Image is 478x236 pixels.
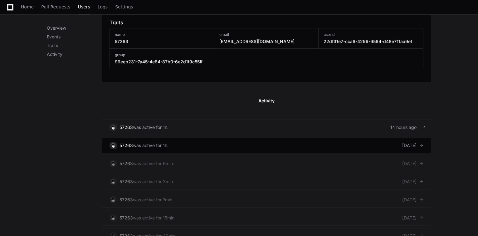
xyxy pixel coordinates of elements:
a: 57263was active for 1h.14 hours ago [102,120,431,135]
h1: Traits [110,19,123,26]
img: 1.svg [110,197,116,203]
a: 57263was active for 1h.[DATE] [102,138,431,153]
h3: 22df31e7-cca6-4299-9564-d48e711aa9ef [324,38,412,45]
a: 57263was active for 15min.[DATE] [102,210,431,226]
p: Events [47,34,102,40]
span: Settings [115,5,133,9]
p: Activity [47,51,102,57]
div: [DATE] [402,142,423,149]
div: was active for 3min. [133,179,174,185]
div: was active for 6min. [133,160,174,167]
app-pz-page-link-header: Traits [110,19,423,26]
div: was active for 7min. [133,197,173,203]
h3: group [115,52,202,57]
p: Overview [47,25,102,31]
h3: name [115,32,128,37]
h3: email [219,32,295,37]
a: 57263was active for 7min.[DATE] [102,192,431,208]
p: Traits [47,42,102,49]
h3: 57263 [115,38,128,45]
div: 57263 [119,160,133,167]
div: 57263 [119,197,133,203]
div: 57263 [119,124,133,130]
span: Pull Requests [41,5,70,9]
span: Logs [98,5,108,9]
img: 1.svg [110,160,116,166]
div: was active for 15min. [133,215,176,221]
h3: userId [324,32,412,37]
img: 1.svg [110,215,116,221]
a: 57263was active for 3min.[DATE] [102,174,431,189]
div: 57263 [119,215,133,221]
img: 1.svg [110,142,116,148]
h3: 99eeb231-7a45-4e84-87b0-6e2d1f9c55ff [115,59,202,65]
div: [DATE] [402,160,423,167]
div: [DATE] [402,197,423,203]
img: 1.svg [110,124,116,130]
div: [DATE] [402,179,423,185]
span: Activity [255,97,278,105]
span: Home [21,5,34,9]
h3: [EMAIL_ADDRESS][DOMAIN_NAME] [219,38,295,45]
a: 57263was active for 6min.[DATE] [102,156,431,171]
div: [DATE] [402,215,423,221]
div: 57263 [119,179,133,185]
div: 57263 [119,142,133,149]
span: Users [78,5,90,9]
div: was active for 1h. [133,124,168,130]
div: was active for 1h. [133,142,168,149]
div: 14 hours ago [390,124,423,130]
img: 1.svg [110,179,116,184]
